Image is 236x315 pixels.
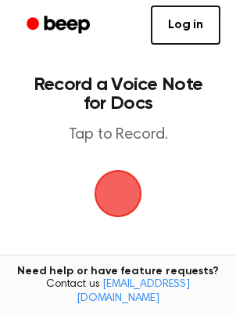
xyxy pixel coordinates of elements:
[95,170,141,217] img: Beep Logo
[151,5,220,45] a: Log in
[28,125,208,145] p: Tap to Record.
[28,75,208,113] h1: Record a Voice Note for Docs
[16,10,104,41] a: Beep
[9,278,227,306] span: Contact us
[77,279,190,304] a: [EMAIL_ADDRESS][DOMAIN_NAME]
